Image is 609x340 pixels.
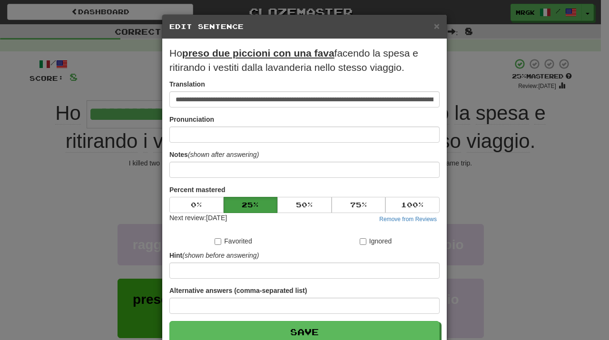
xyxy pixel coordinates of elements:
label: Notes [169,150,259,159]
button: 100% [385,197,440,213]
u: preso due piccioni con una fava [182,48,334,58]
button: Remove from Reviews [376,214,440,224]
label: Translation [169,79,205,89]
span: × [434,20,440,31]
label: Alternative answers (comma-separated list) [169,286,307,295]
label: Ignored [360,236,392,246]
label: Percent mastered [169,185,226,194]
input: Ignored [360,238,366,245]
div: Percent mastered [169,197,440,213]
input: Favorited [215,238,221,245]
div: Next review: [DATE] [169,213,227,224]
button: 75% [332,197,386,213]
button: 50% [277,197,332,213]
p: Ho facendo la spesa e ritirando i vestiti dalla lavanderia nello stesso viaggio. [169,46,440,75]
em: (shown before answering) [182,252,259,259]
h5: Edit Sentence [169,22,440,31]
button: 0% [169,197,224,213]
label: Pronunciation [169,115,214,124]
label: Hint [169,251,259,260]
button: Close [434,21,440,31]
em: (shown after answering) [188,151,259,158]
button: 25% [224,197,278,213]
label: Favorited [215,236,252,246]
